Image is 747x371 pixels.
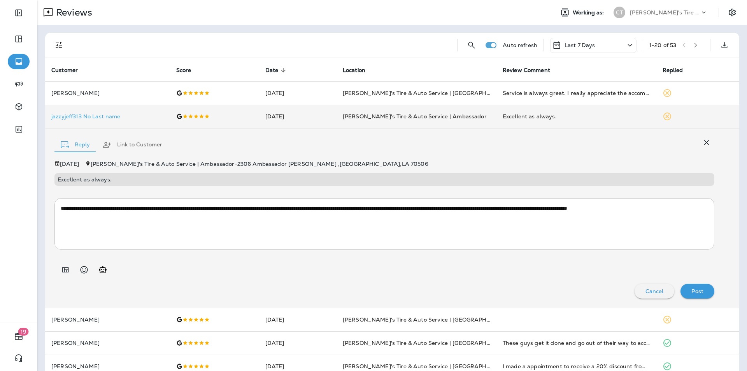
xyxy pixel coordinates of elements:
[18,328,29,336] span: 19
[717,37,732,53] button: Export as CSV
[565,42,595,48] p: Last 7 Days
[503,67,560,74] span: Review Comment
[51,113,164,120] div: Click to view Customer Drawer
[60,161,79,167] p: [DATE]
[91,160,428,167] span: [PERSON_NAME]'s Tire & Auto Service | Ambassador - 2306 Ambassador [PERSON_NAME] , [GEOGRAPHIC_DA...
[96,131,168,159] button: Link to Customer
[51,340,164,346] p: [PERSON_NAME]
[343,67,365,74] span: Location
[343,113,487,120] span: [PERSON_NAME]'s Tire & Auto Service | Ambassador
[51,67,88,74] span: Customer
[503,67,550,74] span: Review Comment
[464,37,479,53] button: Search Reviews
[649,42,676,48] div: 1 - 20 of 53
[663,67,683,74] span: Replied
[503,42,537,48] p: Auto refresh
[54,131,96,159] button: Reply
[259,331,337,355] td: [DATE]
[614,7,625,18] div: CT
[725,5,739,19] button: Settings
[573,9,606,16] span: Working as:
[680,284,714,299] button: Post
[76,262,92,278] button: Select an emoji
[343,67,375,74] span: Location
[259,81,337,105] td: [DATE]
[53,7,92,18] p: Reviews
[8,5,30,21] button: Expand Sidebar
[51,363,164,369] p: [PERSON_NAME]
[95,262,110,278] button: Generate AI response
[343,339,513,346] span: [PERSON_NAME]'s Tire & Auto Service | [GEOGRAPHIC_DATA]
[503,89,650,97] div: Service is always great. I really appreciate the accommodating attitude and personal support. Som...
[259,105,337,128] td: [DATE]
[503,339,650,347] div: These guys get it done and go out of their way to accommodate the customer. Competitive prices an...
[503,362,650,370] div: I made a appointment to receive a 20% discount from a text l got from them. The work was done ver...
[265,67,289,74] span: Date
[8,329,30,344] button: 19
[51,67,78,74] span: Customer
[51,113,164,120] p: jazzyjeff313 No Last name
[58,176,711,183] p: Excellent as always.
[51,316,164,323] p: [PERSON_NAME]
[259,308,337,331] td: [DATE]
[630,9,700,16] p: [PERSON_NAME]'s Tire & Auto
[645,288,664,294] p: Cancel
[635,284,675,299] button: Cancel
[176,67,202,74] span: Score
[58,262,73,278] button: Add in a premade template
[343,90,561,97] span: [PERSON_NAME]'s Tire & Auto Service | [GEOGRAPHIC_DATA][PERSON_NAME]
[691,288,703,294] p: Post
[343,316,513,323] span: [PERSON_NAME]'s Tire & Auto Service | [GEOGRAPHIC_DATA]
[503,113,650,120] div: Excellent as always.
[51,37,67,53] button: Filters
[265,67,279,74] span: Date
[51,90,164,96] p: [PERSON_NAME]
[663,67,693,74] span: Replied
[176,67,191,74] span: Score
[343,363,513,370] span: [PERSON_NAME]'s Tire & Auto Service | [GEOGRAPHIC_DATA]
